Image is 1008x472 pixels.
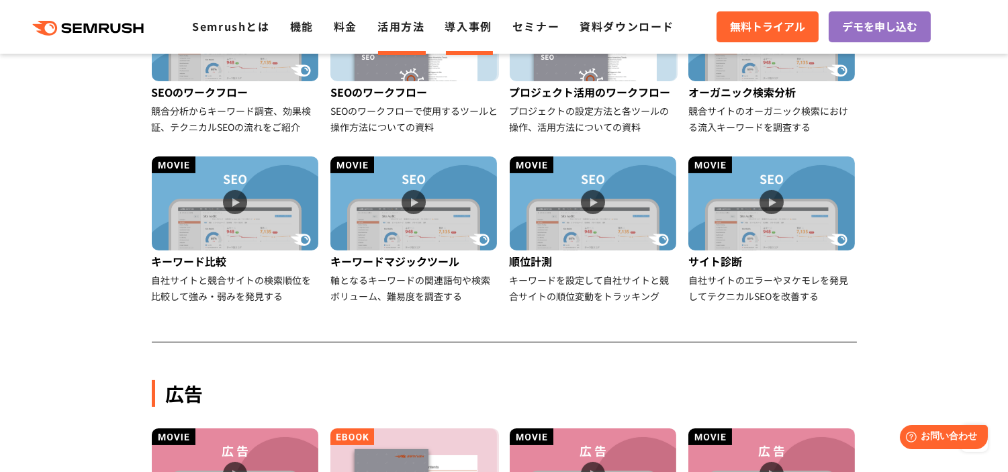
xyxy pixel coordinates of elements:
div: サイト診断 [688,250,857,272]
div: 順位計測 [510,250,678,272]
a: 無料トライアル [717,11,819,42]
div: SEOのワークフロー [152,81,320,103]
a: キーワード比較 自社サイトと競合サイトの検索順位を比較して強み・弱みを発見する [152,156,320,304]
a: 導入事例 [445,18,492,34]
a: 順位計測 キーワードを設定して自社サイトと競合サイトの順位変動をトラッキング [510,156,678,304]
div: 広告 [152,380,857,407]
a: セミナー [512,18,559,34]
a: キーワードマジックツール 軸となるキーワードの関連語句や検索ボリューム、難易度を調査する [330,156,499,304]
div: キーワードマジックツール [330,250,499,272]
a: サイト診断 自社サイトのエラーやヌケモレを発見してテクニカルSEOを改善する [688,156,857,304]
a: 機能 [290,18,314,34]
div: 軸となるキーワードの関連語句や検索ボリューム、難易度を調査する [330,272,499,304]
div: キーワード比較 [152,250,320,272]
div: SEOのワークフローで使用するツールと操作方法についての資料 [330,103,499,135]
div: 競合サイトのオーガニック検索における流入キーワードを調査する [688,103,857,135]
span: デモを申し込む [842,18,917,36]
div: 競合分析からキーワード調査、効果検証、テクニカルSEOの流れをご紹介 [152,103,320,135]
div: オーガニック検索分析 [688,81,857,103]
div: SEOのワークフロー [330,81,499,103]
iframe: Help widget launcher [888,420,993,457]
a: 活用方法 [377,18,424,34]
span: 無料トライアル [730,18,805,36]
div: キーワードを設定して自社サイトと競合サイトの順位変動をトラッキング [510,272,678,304]
div: 自社サイトのエラーやヌケモレを発見してテクニカルSEOを改善する [688,272,857,304]
div: 自社サイトと競合サイトの検索順位を比較して強み・弱みを発見する [152,272,320,304]
a: デモを申し込む [829,11,931,42]
div: プロジェクト活用のワークフロー [510,81,678,103]
a: Semrushとは [192,18,269,34]
a: 資料ダウンロード [580,18,674,34]
a: 料金 [334,18,357,34]
div: プロジェクトの設定方法と各ツールの操作、活用方法についての資料 [510,103,678,135]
